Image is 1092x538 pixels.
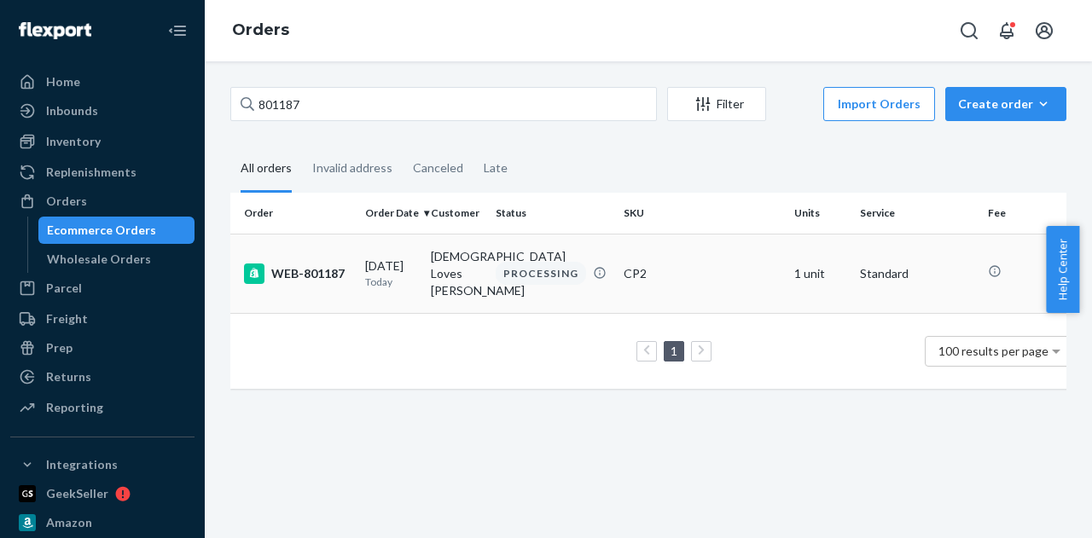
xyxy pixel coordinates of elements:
th: Units [787,193,853,234]
a: Ecommerce Orders [38,217,195,244]
th: Order [230,193,358,234]
button: Open Search Box [952,14,986,48]
div: All orders [241,146,292,193]
a: Inventory [10,128,195,155]
div: Freight [46,310,88,327]
img: Flexport logo [19,22,91,39]
div: PROCESSING [496,262,586,285]
div: Customer [431,205,483,220]
button: Filter [667,87,766,121]
a: Orders [232,20,289,39]
div: Invalid address [312,146,392,190]
a: GeekSeller [10,480,195,507]
a: Inbounds [10,97,195,124]
div: Canceled [413,146,463,190]
div: Create order [958,95,1054,113]
a: Reporting [10,394,195,421]
div: Late [484,146,508,190]
span: 100 results per page [938,344,1048,358]
th: SKU [617,193,787,234]
div: Returns [46,368,91,385]
p: Standard [860,265,974,282]
div: CP2 [624,265,781,282]
button: Create order [945,87,1066,121]
button: Open account menu [1027,14,1061,48]
a: Prep [10,334,195,362]
div: Amazon [46,514,92,531]
a: Parcel [10,275,195,302]
div: Replenishments [46,164,136,181]
button: Open notifications [990,14,1024,48]
div: Orders [46,193,87,210]
a: Orders [10,188,195,215]
th: Fee [981,193,1083,234]
div: Prep [46,339,73,356]
td: 1 unit [787,234,853,313]
button: Import Orders [823,87,935,121]
div: Integrations [46,456,118,473]
div: [DATE] [365,257,417,289]
a: Wholesale Orders [38,246,195,273]
div: Inventory [46,133,101,150]
div: Inbounds [46,102,98,119]
div: WEB-801187 [244,263,351,284]
p: Today [365,275,417,289]
a: Replenishments [10,159,195,186]
div: Reporting [46,399,103,416]
a: Returns [10,363,195,390]
input: Search orders [230,87,657,121]
div: Home [46,73,80,90]
a: Page 1 is your current page [667,344,681,358]
th: Order Date [358,193,424,234]
th: Status [489,193,617,234]
button: Close Navigation [160,14,195,48]
div: Filter [668,95,765,113]
div: Parcel [46,280,82,297]
a: Amazon [10,509,195,536]
button: Help Center [1046,226,1079,313]
a: Freight [10,305,195,333]
div: GeekSeller [46,485,108,502]
div: Wholesale Orders [47,251,151,268]
a: Home [10,68,195,95]
button: Integrations [10,451,195,478]
div: Ecommerce Orders [47,222,156,239]
th: Service [853,193,981,234]
ol: breadcrumbs [218,6,303,55]
td: [DEMOGRAPHIC_DATA] Loves [PERSON_NAME] [424,234,490,313]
